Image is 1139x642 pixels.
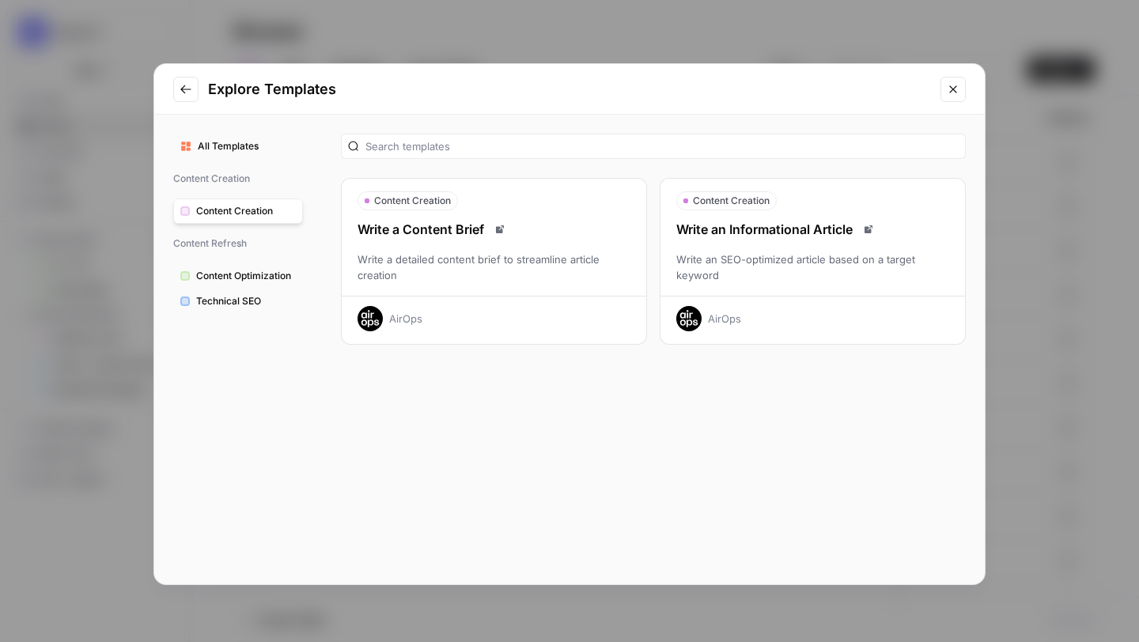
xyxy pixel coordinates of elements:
[196,204,296,218] span: Content Creation
[341,178,647,345] button: Content CreationWrite a Content BriefRead docsWrite a detailed content brief to streamline articl...
[389,311,422,327] div: AirOps
[660,178,966,345] button: Content CreationWrite an Informational ArticleRead docsWrite an SEO-optimized article based on a ...
[365,138,959,154] input: Search templates
[374,194,451,208] span: Content Creation
[660,220,965,239] div: Write an Informational Article
[693,194,770,208] span: Content Creation
[208,78,931,100] h2: Explore Templates
[173,165,303,192] span: Content Creation
[342,220,646,239] div: Write a Content Brief
[342,251,646,283] div: Write a detailed content brief to streamline article creation
[173,198,303,224] button: Content Creation
[173,77,199,102] button: Go to previous step
[196,269,296,283] span: Content Optimization
[198,139,296,153] span: All Templates
[859,220,878,239] a: Read docs
[196,294,296,308] span: Technical SEO
[940,77,966,102] button: Close modal
[490,220,509,239] a: Read docs
[660,251,965,283] div: Write an SEO-optimized article based on a target keyword
[173,289,303,314] button: Technical SEO
[173,230,303,257] span: Content Refresh
[173,263,303,289] button: Content Optimization
[708,311,741,327] div: AirOps
[173,134,303,159] button: All Templates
